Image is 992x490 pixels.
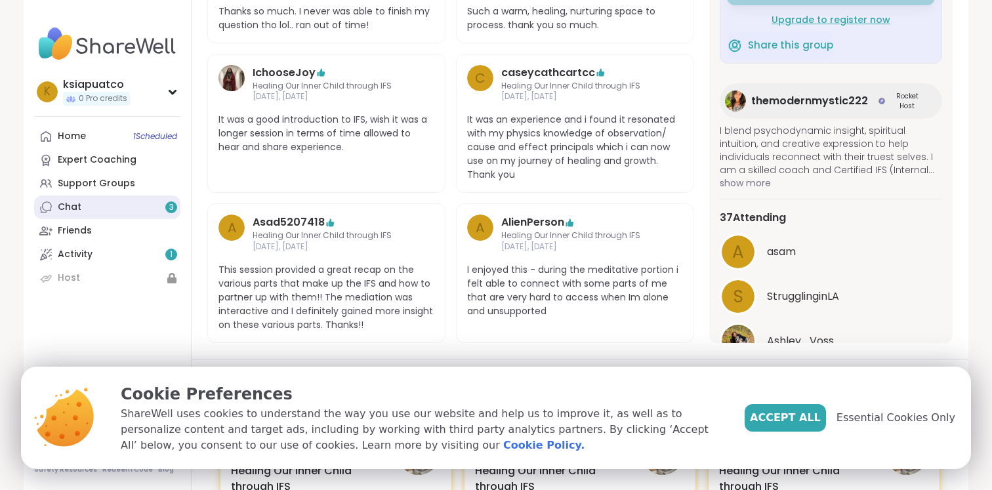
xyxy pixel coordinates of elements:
[218,65,245,103] a: IchooseJoy
[253,65,316,81] a: IchooseJoy
[58,201,81,214] div: Chat
[732,239,744,264] span: a
[878,98,885,104] img: Rocket Host
[218,65,245,91] img: IchooseJoy
[121,382,724,406] p: Cookie Preferences
[34,465,97,474] a: Safety Resources
[34,219,180,243] a: Friends
[751,93,868,109] span: themodernmystic222
[501,81,649,92] span: Healing Our Inner Child through IFS
[218,5,434,32] span: Thanks so much. I never was able to finish my question tho lol.. ran out of time!
[218,214,245,253] a: A
[767,289,839,304] span: StrugglinginLA
[734,283,743,309] span: S
[58,272,80,285] div: Host
[727,37,743,53] img: ShareWell Logomark
[750,410,821,426] span: Accept All
[158,465,174,474] a: Blog
[501,241,649,253] span: [DATE], [DATE]
[79,93,127,104] span: 0 Pro credits
[58,130,86,143] div: Home
[44,83,51,100] span: k
[720,176,942,190] span: show more
[58,153,136,167] div: Expert Coaching
[720,323,942,359] a: Ashley_VossAshley_Voss
[102,465,153,474] a: Redeem Code
[58,177,135,190] div: Support Groups
[503,438,585,453] a: Cookie Policy.
[748,38,833,53] span: Share this group
[467,214,493,253] a: A
[58,248,93,261] div: Activity
[501,65,595,81] a: caseycathcartcc
[253,230,400,241] span: Healing Our Inner Child through IFS
[476,218,484,237] span: A
[218,263,434,332] span: This session provided a great recap on the various parts that make up the IFS and how to partner ...
[722,325,754,357] img: Ashley_Voss
[467,5,683,32] span: Such a warm, healing, nurturing space to process. thank you so much.
[34,266,180,290] a: Host
[727,31,833,59] button: Share this group
[467,113,683,182] span: It was an experience and i found it resonated with my physics knowledge of observation/ cause and...
[725,91,746,112] img: themodernmystic222
[34,195,180,219] a: Chat3
[253,91,400,102] span: [DATE], [DATE]
[121,406,724,453] p: ShareWell uses cookies to understand the way you use our website and help us to improve it, as we...
[34,172,180,195] a: Support Groups
[720,124,942,176] span: I blend psychodynamic insight, spiritual intuition, and creative expression to help individuals r...
[720,83,942,119] a: themodernmystic222themodernmystic222Rocket HostRocket Host
[720,210,786,226] span: 37 Attending
[475,68,486,88] span: c
[133,131,177,142] span: 1 Scheduled
[767,333,834,349] span: Ashley_Voss
[253,81,400,92] span: Healing Our Inner Child through IFS
[34,148,180,172] a: Expert Coaching
[228,218,236,237] span: A
[745,404,826,432] button: Accept All
[253,241,400,253] span: [DATE], [DATE]
[837,410,955,426] span: Essential Cookies Only
[720,278,942,315] a: SStrugglinginLA
[720,234,942,270] a: aasam
[34,125,180,148] a: Home1Scheduled
[767,244,796,260] span: asam
[63,77,130,92] div: ksiapuatco
[727,13,935,26] div: Upgrade to register now
[253,214,325,230] a: Asad5207418
[170,249,173,260] span: 1
[501,214,564,230] a: AlienPerson
[467,65,493,103] a: c
[501,91,649,102] span: [DATE], [DATE]
[34,21,180,67] img: ShareWell Nav Logo
[501,230,649,241] span: Healing Our Inner Child through IFS
[169,202,174,213] span: 3
[34,243,180,266] a: Activity1
[58,224,92,237] div: Friends
[218,113,434,154] span: It was a good introduction to IFS, wish it was a longer session in terms of time allowed to hear ...
[467,263,683,318] span: I enjoyed this - during the meditative portion i felt able to connect with some parts of me that ...
[888,91,926,111] span: Rocket Host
